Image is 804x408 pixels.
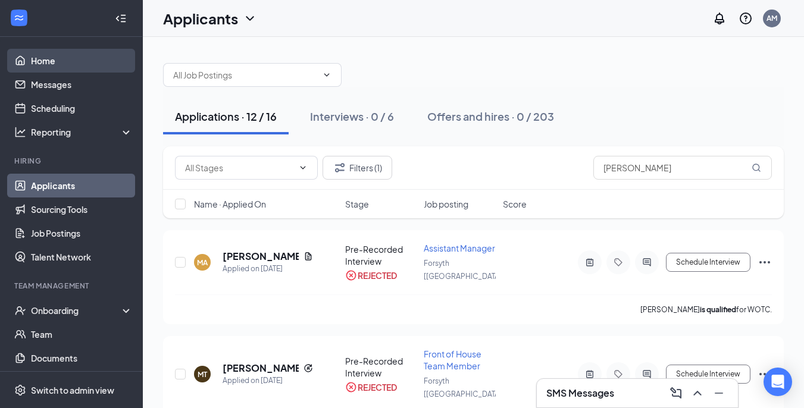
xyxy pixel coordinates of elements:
[758,367,772,381] svg: Ellipses
[345,269,357,281] svg: CrossCircle
[304,363,313,373] svg: Reapply
[358,381,397,393] div: REJECTED
[611,258,625,267] svg: Tag
[31,370,133,394] a: SurveysCrown
[31,49,133,73] a: Home
[194,198,266,210] span: Name · Applied On
[640,258,654,267] svg: ActiveChat
[583,258,597,267] svg: ActiveNote
[31,126,133,138] div: Reporting
[424,349,481,371] span: Front of House Team Member
[424,376,504,398] span: Forsyth [[GEOGRAPHIC_DATA]]
[175,109,277,124] div: Applications · 12 / 16
[764,368,792,396] div: Open Intercom Messenger
[298,163,308,172] svg: ChevronDown
[700,305,736,314] b: is qualified
[198,369,207,379] div: MT
[345,243,417,267] div: Pre-Recorded Interview
[712,386,726,400] svg: Minimize
[690,386,705,400] svg: ChevronUp
[503,198,527,210] span: Score
[31,96,133,120] a: Scheduling
[243,11,257,26] svg: ChevronDown
[115,12,127,24] svg: Collapse
[14,126,26,138] svg: Analysis
[709,384,728,403] button: Minimize
[424,259,504,281] span: Forsyth [[GEOGRAPHIC_DATA]]
[712,11,727,26] svg: Notifications
[739,11,753,26] svg: QuestionInfo
[322,70,331,80] svg: ChevronDown
[223,263,313,275] div: Applied on [DATE]
[640,369,654,379] svg: ActiveChat
[333,161,347,175] svg: Filter
[163,8,238,29] h1: Applicants
[758,255,772,269] svg: Ellipses
[640,305,772,315] p: [PERSON_NAME] for WOTC.
[323,156,392,180] button: Filter Filters (1)
[197,258,208,268] div: MA
[223,375,313,387] div: Applied on [DATE]
[752,163,761,172] svg: MagnifyingGlass
[31,197,133,221] a: Sourcing Tools
[14,305,26,316] svg: UserCheck
[767,13,777,23] div: AM
[14,384,26,396] svg: Settings
[345,381,357,393] svg: CrossCircle
[546,387,614,400] h3: SMS Messages
[345,355,417,379] div: Pre-Recorded Interview
[666,253,750,272] button: Schedule Interview
[688,384,707,403] button: ChevronUp
[583,369,597,379] svg: ActiveNote
[424,198,468,210] span: Job posting
[304,252,313,261] svg: Document
[31,305,123,316] div: Onboarding
[31,384,114,396] div: Switch to admin view
[358,269,397,281] div: REJECTED
[14,281,130,291] div: Team Management
[667,384,686,403] button: ComposeMessage
[31,73,133,96] a: Messages
[31,322,133,346] a: Team
[31,346,133,370] a: Documents
[427,109,554,124] div: Offers and hires · 0 / 203
[173,68,317,81] input: All Job Postings
[666,365,750,384] button: Schedule Interview
[310,109,394,124] div: Interviews · 0 / 6
[223,250,299,263] h5: [PERSON_NAME]
[31,221,133,245] a: Job Postings
[31,245,133,269] a: Talent Network
[14,156,130,166] div: Hiring
[31,174,133,197] a: Applicants
[223,362,299,375] h5: [PERSON_NAME]
[345,198,369,210] span: Stage
[669,386,683,400] svg: ComposeMessage
[185,161,293,174] input: All Stages
[611,369,625,379] svg: Tag
[424,243,495,253] span: Assistant Manager
[593,156,772,180] input: Search in applications
[13,12,25,24] svg: WorkstreamLogo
